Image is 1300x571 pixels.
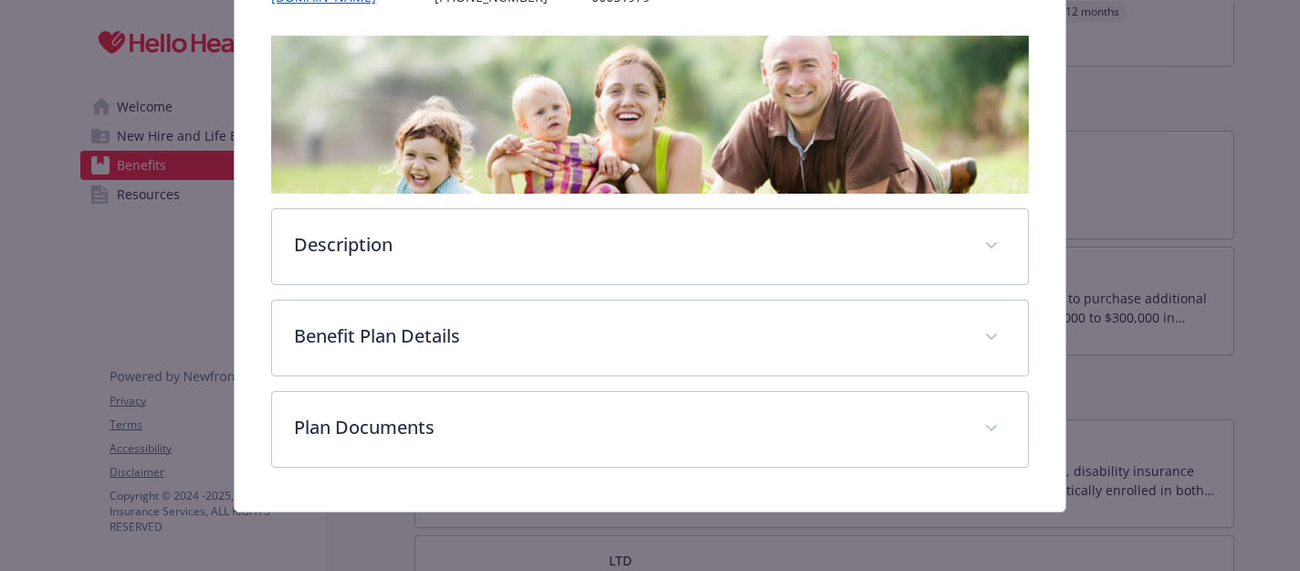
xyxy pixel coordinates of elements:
p: Plan Documents [294,414,961,441]
p: Benefit Plan Details [294,323,961,350]
p: Description [294,231,961,259]
div: Benefit Plan Details [272,301,1027,375]
img: banner [271,36,1028,194]
div: Plan Documents [272,392,1027,467]
div: Description [272,209,1027,284]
